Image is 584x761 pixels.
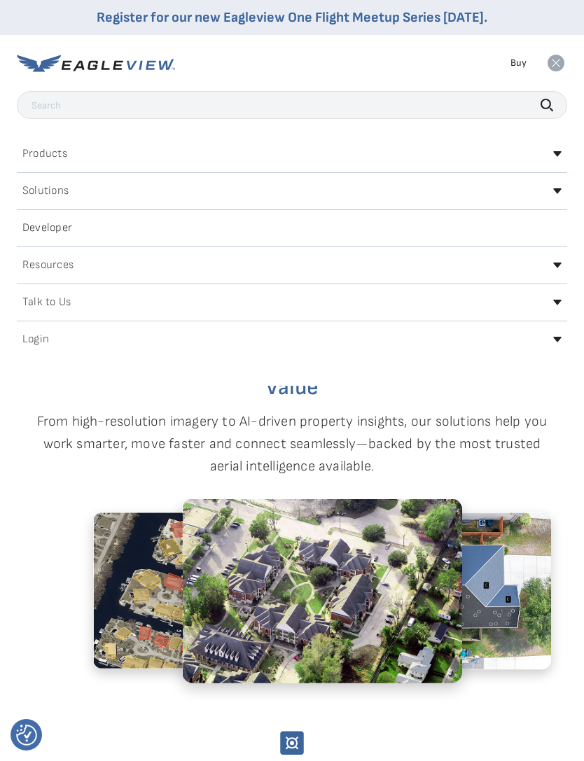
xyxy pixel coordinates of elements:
[22,297,71,308] h2: Talk to Us
[22,186,69,197] h2: Solutions
[93,512,331,669] img: 5.2.png
[16,725,37,746] img: Revisit consent button
[22,148,67,160] h2: Products
[510,57,527,69] a: Buy
[182,498,462,683] img: 1.2.png
[22,334,49,345] h2: Login
[17,410,567,477] p: From high-resolution imagery to AI-driven property insights, our solutions help you work smarter,...
[22,260,74,271] h2: Resources
[17,354,567,399] h2: A Distinctive Blend of Precision, Performance, and Value
[280,731,304,755] img: unmatched-accuracy.svg
[17,91,567,119] input: Search
[16,725,37,746] button: Consent Preferences
[22,223,72,234] h2: Developer
[17,217,567,239] a: Developer
[97,9,487,26] a: Register for our new Eagleview One Flight Meetup Series [DATE].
